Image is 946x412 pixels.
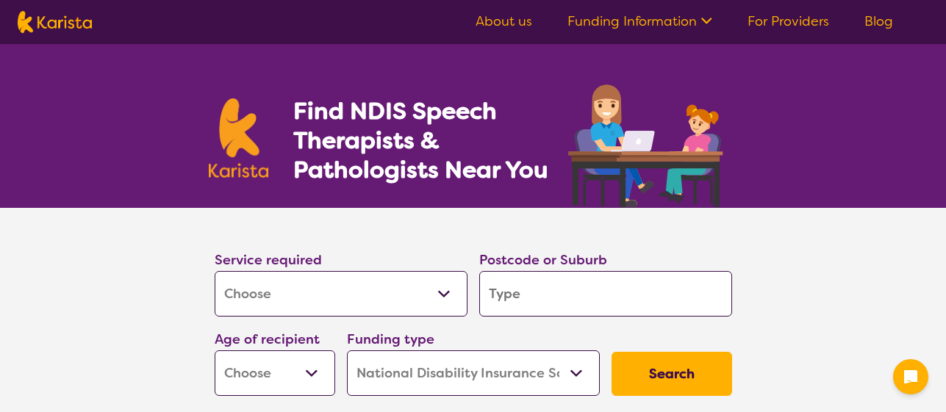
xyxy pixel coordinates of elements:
a: For Providers [748,12,829,30]
a: Blog [864,12,893,30]
input: Type [479,271,732,317]
label: Age of recipient [215,330,320,348]
label: Postcode or Suburb [479,251,607,269]
img: Karista logo [209,98,269,178]
label: Funding type [347,330,434,348]
a: Funding Information [567,12,712,30]
img: Karista logo [18,11,92,33]
h1: Find NDIS Speech Therapists & Pathologists Near You [293,96,565,184]
button: Search [612,352,732,396]
label: Service required [215,251,322,269]
img: speech-therapy [556,79,738,208]
a: About us [476,12,532,30]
